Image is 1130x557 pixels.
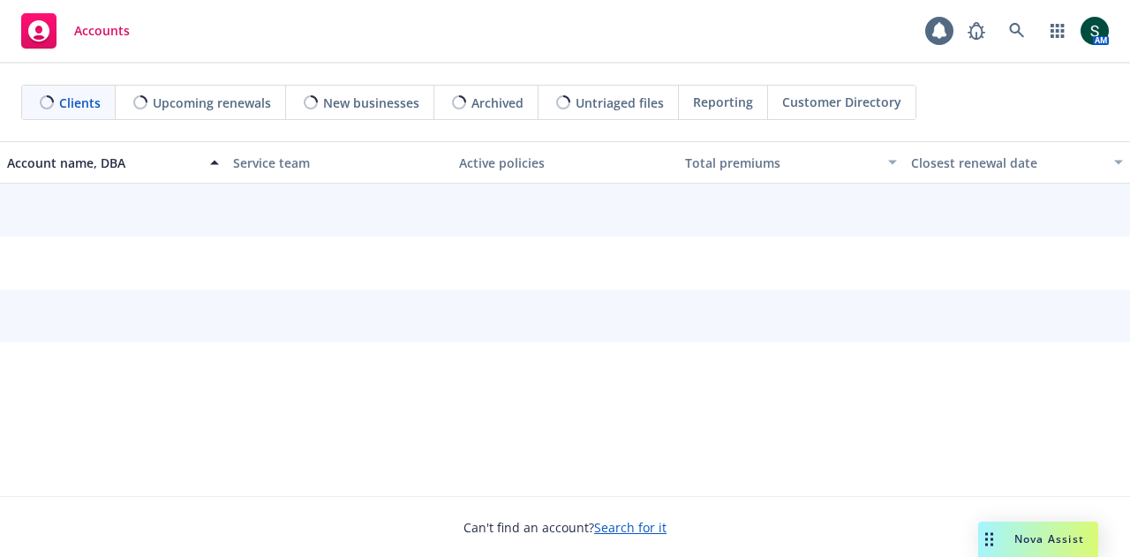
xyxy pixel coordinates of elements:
[459,154,671,172] div: Active policies
[14,6,137,56] a: Accounts
[323,94,419,112] span: New businesses
[904,141,1130,184] button: Closest renewal date
[74,24,130,38] span: Accounts
[471,94,524,112] span: Archived
[782,93,901,111] span: Customer Directory
[959,13,994,49] a: Report a Bug
[1081,17,1109,45] img: photo
[59,94,101,112] span: Clients
[452,141,678,184] button: Active policies
[153,94,271,112] span: Upcoming renewals
[226,141,452,184] button: Service team
[911,154,1104,172] div: Closest renewal date
[978,522,1000,557] div: Drag to move
[678,141,904,184] button: Total premiums
[7,154,200,172] div: Account name, DBA
[463,518,667,537] span: Can't find an account?
[1040,13,1075,49] a: Switch app
[233,154,445,172] div: Service team
[693,93,753,111] span: Reporting
[594,519,667,536] a: Search for it
[999,13,1035,49] a: Search
[978,522,1098,557] button: Nova Assist
[1014,531,1084,546] span: Nova Assist
[685,154,878,172] div: Total premiums
[576,94,664,112] span: Untriaged files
